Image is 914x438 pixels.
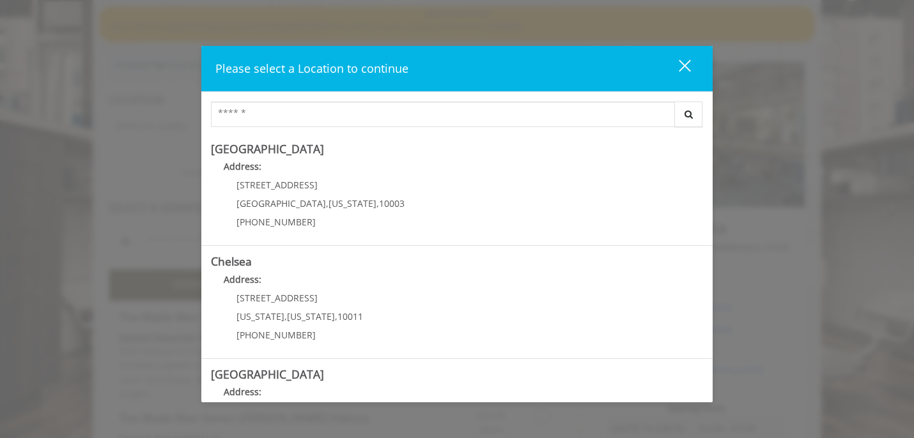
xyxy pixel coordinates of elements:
button: close dialog [655,56,699,82]
div: Center Select [211,102,703,133]
input: Search Center [211,102,675,127]
span: , [335,310,337,322]
span: [US_STATE] [329,197,376,209]
span: [PHONE_NUMBER] [236,329,316,341]
div: close dialog [664,59,690,78]
span: , [326,197,329,209]
span: [US_STATE] [287,310,335,322]
span: [GEOGRAPHIC_DATA] [236,197,326,209]
span: [US_STATE] [236,310,284,322]
b: Address: [224,386,261,398]
span: [PHONE_NUMBER] [236,216,316,228]
span: [STREET_ADDRESS] [236,292,318,304]
span: Please select a Location to continue [215,61,408,76]
span: [STREET_ADDRESS] [236,179,318,191]
span: 10011 [337,310,363,322]
i: Search button [681,110,696,119]
b: Chelsea [211,253,252,269]
span: 10003 [379,197,405,209]
b: [GEOGRAPHIC_DATA] [211,141,324,156]
b: [GEOGRAPHIC_DATA] [211,366,324,382]
span: , [284,310,287,322]
b: Address: [224,160,261,172]
span: , [376,197,379,209]
b: Address: [224,273,261,285]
